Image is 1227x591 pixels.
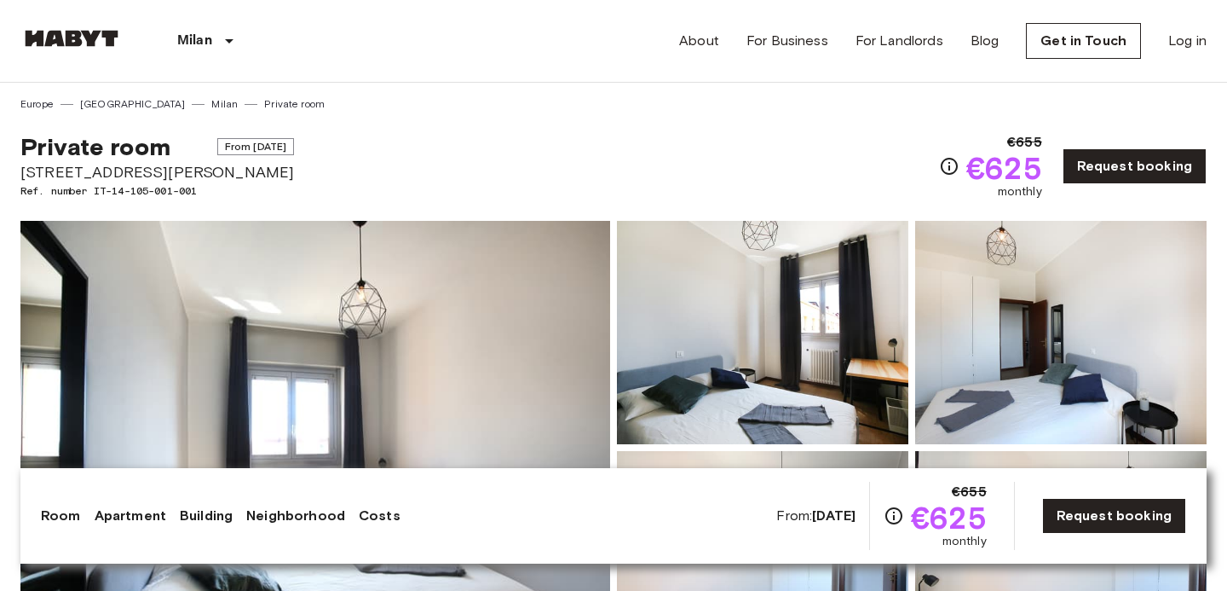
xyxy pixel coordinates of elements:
[20,132,170,161] span: Private room
[776,507,855,525] span: From:
[1042,498,1186,534] a: Request booking
[952,482,987,502] span: €655
[80,96,186,112] a: [GEOGRAPHIC_DATA]
[1168,31,1207,51] a: Log in
[942,533,987,550] span: monthly
[971,31,999,51] a: Blog
[966,153,1042,183] span: €625
[217,138,295,155] span: From [DATE]
[617,221,908,444] img: Picture of unit IT-14-105-001-001
[20,161,294,183] span: [STREET_ADDRESS][PERSON_NAME]
[746,31,828,51] a: For Business
[20,96,54,112] a: Europe
[915,221,1207,444] img: Picture of unit IT-14-105-001-001
[264,96,325,112] a: Private room
[180,506,233,526] a: Building
[998,183,1042,200] span: monthly
[211,96,238,112] a: Milan
[41,506,81,526] a: Room
[246,506,345,526] a: Neighborhood
[1007,132,1042,153] span: €655
[20,183,294,199] span: Ref. number IT-14-105-001-001
[177,31,212,51] p: Milan
[20,30,123,47] img: Habyt
[359,506,400,526] a: Costs
[939,156,959,177] svg: Check cost overview for full price breakdown. Please note that discounts apply to new joiners onl...
[1026,23,1141,59] a: Get in Touch
[95,506,166,526] a: Apartment
[884,506,904,526] svg: Check cost overview for full price breakdown. Please note that discounts apply to new joiners onl...
[1063,148,1207,184] a: Request booking
[679,31,719,51] a: About
[911,502,987,533] span: €625
[855,31,943,51] a: For Landlords
[812,507,855,524] b: [DATE]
